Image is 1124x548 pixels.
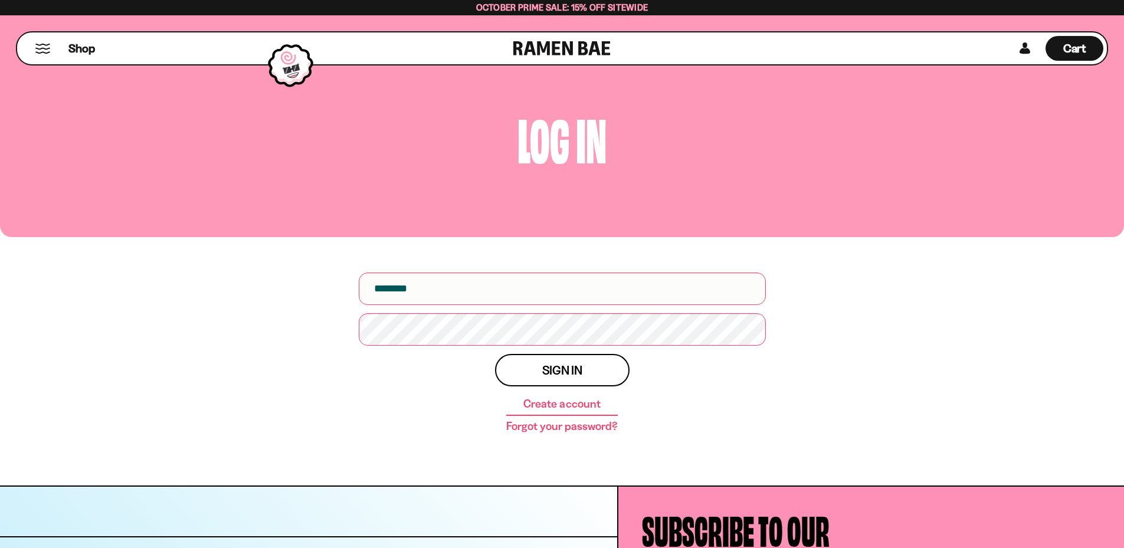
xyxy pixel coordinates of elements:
[476,2,648,13] span: October Prime Sale: 15% off Sitewide
[1046,32,1103,64] div: Cart
[9,110,1115,163] h1: Log in
[495,354,630,386] button: Sign in
[506,421,618,432] a: Forgot your password?
[523,398,600,410] a: Create account
[68,41,95,57] span: Shop
[68,36,95,61] a: Shop
[35,44,51,54] button: Mobile Menu Trigger
[542,364,582,376] span: Sign in
[1063,41,1086,55] span: Cart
